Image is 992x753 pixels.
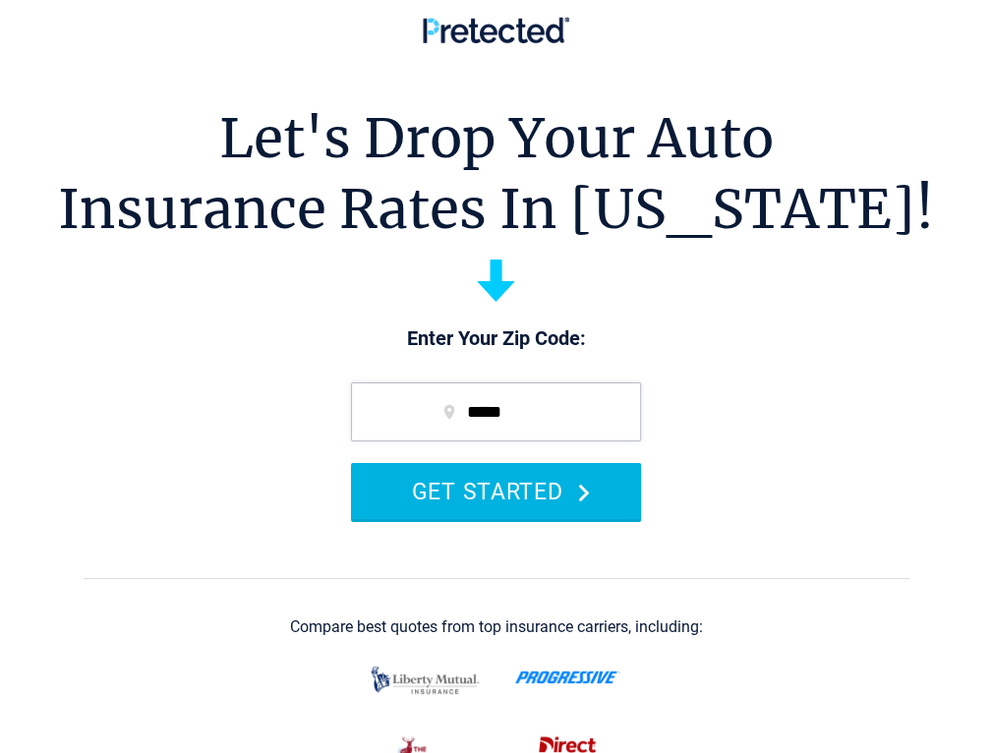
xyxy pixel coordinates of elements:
[423,17,569,43] img: Pretected Logo
[366,657,485,704] img: liberty
[515,670,620,684] img: progressive
[331,325,661,353] p: Enter Your Zip Code:
[290,618,703,636] div: Compare best quotes from top insurance carriers, including:
[58,103,934,245] h1: Let's Drop Your Auto Insurance Rates In [US_STATE]!
[351,463,641,519] button: GET STARTED
[351,382,641,441] input: zip code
